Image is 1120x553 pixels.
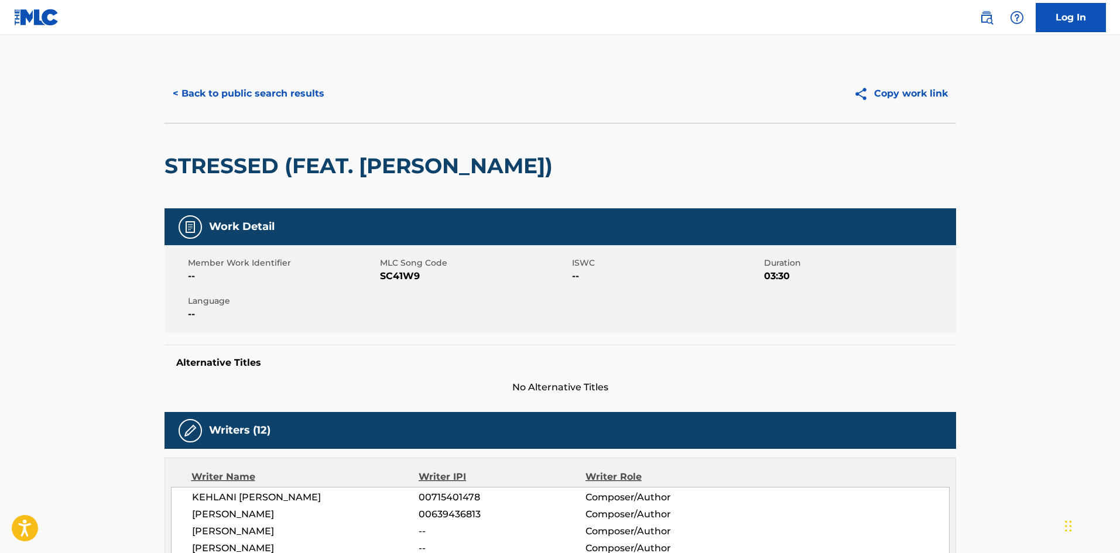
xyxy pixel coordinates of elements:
span: -- [572,269,761,283]
span: [PERSON_NAME] [192,507,419,521]
a: Log In [1036,3,1106,32]
img: Work Detail [183,220,197,234]
span: 00639436813 [419,507,585,521]
span: No Alternative Titles [165,380,956,394]
img: search [979,11,994,25]
img: Writers [183,424,197,438]
span: -- [188,307,377,321]
span: Composer/Author [585,490,737,504]
h2: STRESSED (FEAT. [PERSON_NAME]) [165,153,559,179]
span: SC41W9 [380,269,569,283]
span: Composer/Author [585,507,737,521]
span: [PERSON_NAME] [192,524,419,538]
button: < Back to public search results [165,79,333,108]
img: Copy work link [854,87,874,101]
span: -- [419,524,585,538]
div: Writer Role [585,470,737,484]
h5: Work Detail [209,220,275,233]
span: 03:30 [764,269,953,283]
span: Language [188,295,377,307]
span: ISWC [572,257,761,269]
button: Copy work link [845,79,956,108]
span: -- [188,269,377,283]
h5: Writers (12) [209,424,270,437]
div: Writer IPI [419,470,585,484]
img: MLC Logo [14,9,59,26]
span: KEHLANI [PERSON_NAME] [192,490,419,504]
span: 00715401478 [419,490,585,504]
span: Duration [764,257,953,269]
span: Composer/Author [585,524,737,538]
a: Public Search [975,6,998,29]
h5: Alternative Titles [176,357,944,369]
span: Member Work Identifier [188,257,377,269]
div: Writer Name [191,470,419,484]
iframe: Chat Widget [1061,497,1120,553]
div: Help [1005,6,1029,29]
img: help [1010,11,1024,25]
span: MLC Song Code [380,257,569,269]
div: Drag [1065,509,1072,544]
